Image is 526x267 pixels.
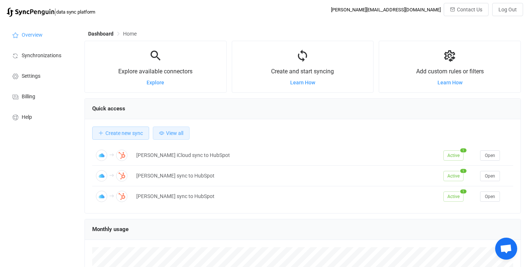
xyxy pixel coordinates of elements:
[331,7,441,12] div: [PERSON_NAME][EMAIL_ADDRESS][DOMAIN_NAME]
[123,31,137,37] span: Home
[485,194,495,199] span: Open
[105,130,143,136] span: Create new sync
[480,193,500,199] a: Open
[92,127,149,140] button: Create new sync
[22,114,32,120] span: Help
[271,68,334,75] span: Create and start syncing
[147,80,164,85] a: Explore
[480,171,500,181] button: Open
[492,3,523,16] button: Log Out
[460,189,466,193] span: 1
[443,150,464,161] span: Active
[460,169,466,173] span: 1
[116,191,127,202] img: HubSpot Contacts
[4,24,77,45] a: Overview
[88,31,137,36] div: Breadcrumb
[22,32,43,38] span: Overview
[480,173,500,179] a: Open
[96,150,107,161] img: Apple iCloud Contacts
[443,171,464,181] span: Active
[460,148,466,152] span: 1
[495,238,517,260] div: Open chat
[92,105,125,112] span: Quick access
[133,172,440,180] div: [PERSON_NAME] sync to HubSpot
[133,151,440,160] div: [PERSON_NAME] iCloud sync to HubSpot
[457,7,482,12] span: Contact Us
[416,68,484,75] span: Add custom rules or filters
[444,3,489,16] button: Contact Us
[443,191,464,202] span: Active
[7,8,54,17] img: syncpenguin.svg
[4,106,77,127] a: Help
[4,45,77,65] a: Synchronizations
[133,192,440,201] div: [PERSON_NAME] sync to HubSpot
[116,170,127,182] img: HubSpot Contacts
[437,80,462,85] a: Learn How
[7,7,95,17] a: |data sync platform
[96,170,107,182] img: Apple iCloud Contacts
[290,80,315,85] a: Learn How
[22,73,40,79] span: Settings
[54,7,56,17] span: |
[22,53,61,59] span: Synchronizations
[153,127,190,140] button: View all
[166,130,183,136] span: View all
[480,150,500,161] button: Open
[22,94,35,100] span: Billing
[480,191,500,202] button: Open
[92,226,129,233] span: Monthly usage
[4,65,77,86] a: Settings
[118,68,192,75] span: Explore available connectors
[56,9,95,15] span: data sync platform
[485,173,495,179] span: Open
[485,153,495,158] span: Open
[116,150,127,161] img: HubSpot Contacts
[480,152,500,158] a: Open
[498,7,517,12] span: Log Out
[4,86,77,106] a: Billing
[88,31,114,37] span: Dashboard
[96,191,107,202] img: Apple iCloud Contacts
